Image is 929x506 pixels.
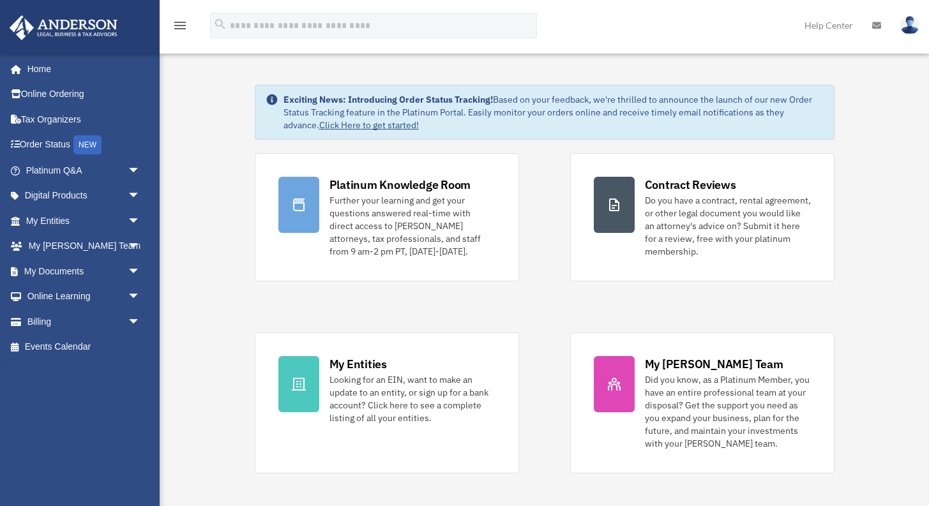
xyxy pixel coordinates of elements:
[255,153,519,281] a: Platinum Knowledge Room Further your learning and get your questions answered real-time with dire...
[645,194,811,258] div: Do you have a contract, rental agreement, or other legal document you would like an attorney's ad...
[9,132,160,158] a: Order StatusNEW
[645,356,783,372] div: My [PERSON_NAME] Team
[6,15,121,40] img: Anderson Advisors Platinum Portal
[9,82,160,107] a: Online Ordering
[9,183,160,209] a: Digital Productsarrow_drop_down
[570,332,835,473] a: My [PERSON_NAME] Team Did you know, as a Platinum Member, you have an entire professional team at...
[128,208,153,234] span: arrow_drop_down
[128,309,153,335] span: arrow_drop_down
[570,153,835,281] a: Contract Reviews Do you have a contract, rental agreement, or other legal document you would like...
[128,284,153,310] span: arrow_drop_down
[329,194,495,258] div: Further your learning and get your questions answered real-time with direct access to [PERSON_NAM...
[329,373,495,424] div: Looking for an EIN, want to make an update to an entity, or sign up for a bank account? Click her...
[283,93,824,131] div: Based on your feedback, we're thrilled to announce the launch of our new Order Status Tracking fe...
[329,177,471,193] div: Platinum Knowledge Room
[9,258,160,284] a: My Documentsarrow_drop_down
[213,17,227,31] i: search
[283,94,493,105] strong: Exciting News: Introducing Order Status Tracking!
[645,177,736,193] div: Contract Reviews
[128,183,153,209] span: arrow_drop_down
[128,258,153,285] span: arrow_drop_down
[9,56,153,82] a: Home
[9,334,160,360] a: Events Calendar
[9,284,160,309] a: Online Learningarrow_drop_down
[319,119,419,131] a: Click Here to get started!
[9,208,160,234] a: My Entitiesarrow_drop_down
[9,107,160,132] a: Tax Organizers
[9,234,160,259] a: My [PERSON_NAME] Teamarrow_drop_down
[900,16,919,34] img: User Pic
[9,309,160,334] a: Billingarrow_drop_down
[128,234,153,260] span: arrow_drop_down
[9,158,160,183] a: Platinum Q&Aarrow_drop_down
[329,356,387,372] div: My Entities
[255,332,519,473] a: My Entities Looking for an EIN, want to make an update to an entity, or sign up for a bank accoun...
[128,158,153,184] span: arrow_drop_down
[645,373,811,450] div: Did you know, as a Platinum Member, you have an entire professional team at your disposal? Get th...
[172,22,188,33] a: menu
[73,135,102,154] div: NEW
[172,18,188,33] i: menu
